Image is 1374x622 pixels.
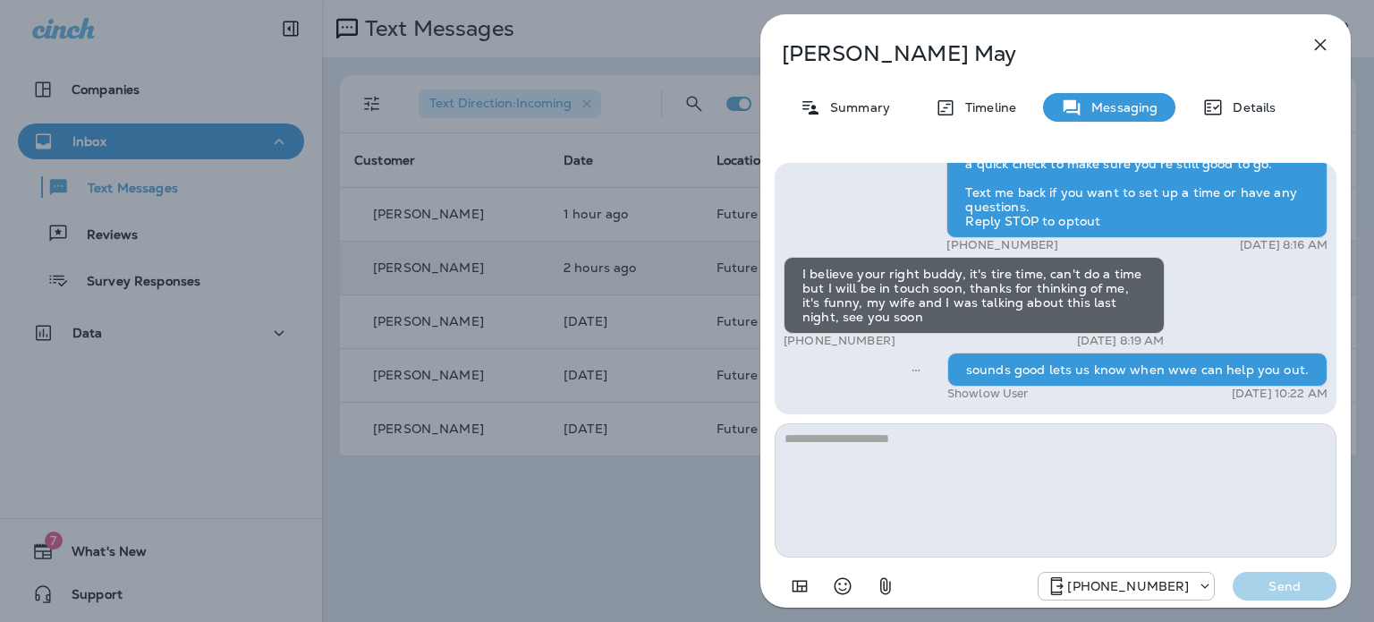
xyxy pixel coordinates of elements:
[782,568,818,604] button: Add in a premade template
[946,238,1058,252] p: [PHONE_NUMBER]
[1240,238,1327,252] p: [DATE] 8:16 AM
[821,100,890,115] p: Summary
[947,387,1029,401] p: Showlow User
[1232,387,1327,401] p: [DATE] 10:22 AM
[1082,100,1158,115] p: Messaging
[912,361,920,377] span: Sent
[956,100,1016,115] p: Timeline
[784,257,1165,334] div: I believe your right buddy, it's tire time, can't do a time but I will be in touch soon, thanks f...
[1067,579,1189,593] p: [PHONE_NUMBER]
[1224,100,1276,115] p: Details
[947,353,1327,387] div: sounds good lets us know when wwe can help you out.
[1039,575,1214,597] div: +1 (928) 232-1970
[782,41,1270,66] p: [PERSON_NAME] May
[825,568,861,604] button: Select an emoji
[784,334,895,348] p: [PHONE_NUMBER]
[1077,334,1165,348] p: [DATE] 8:19 AM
